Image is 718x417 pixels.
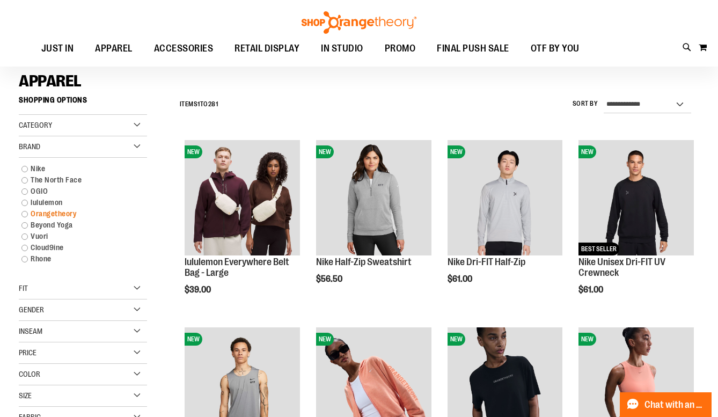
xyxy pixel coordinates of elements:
a: Orangetheory [16,208,139,220]
span: Inseam [19,327,42,335]
span: 281 [208,100,218,108]
a: Nike Unisex Dri-FIT UV CrewneckNEWBEST SELLER [578,140,694,257]
a: Nike Dri-FIT Half-ZipNEW [448,140,563,257]
div: product [573,135,699,321]
span: $61.00 [578,285,605,295]
button: Chat with an Expert [620,392,712,417]
span: BEST SELLER [578,243,619,255]
a: Rhone [16,253,139,265]
span: IN STUDIO [321,36,363,61]
span: $39.00 [185,285,213,295]
span: APPAREL [95,36,133,61]
label: Sort By [573,99,598,108]
div: product [179,135,305,321]
span: Price [19,348,36,357]
a: Nike Half-Zip SweatshirtNEW [316,140,431,257]
span: Size [19,391,32,400]
img: lululemon Everywhere Belt Bag - Large [185,140,300,255]
a: PROMO [374,36,427,61]
span: NEW [185,145,202,158]
a: FINAL PUSH SALE [426,36,520,61]
span: $56.50 [316,274,344,284]
a: JUST IN [31,36,85,61]
span: NEW [185,333,202,346]
a: OGIO [16,186,139,197]
span: Gender [19,305,44,314]
span: Brand [19,142,40,151]
span: OTF BY YOU [531,36,580,61]
a: APPAREL [84,36,143,61]
a: lululemon [16,197,139,208]
span: PROMO [385,36,416,61]
span: Color [19,370,40,378]
span: ACCESSORIES [154,36,214,61]
img: Nike Half-Zip Sweatshirt [316,140,431,255]
strong: Shopping Options [19,91,147,115]
span: APPAREL [19,72,82,90]
span: NEW [448,333,465,346]
span: $61.00 [448,274,474,284]
a: Vuori [16,231,139,242]
span: NEW [578,145,596,158]
span: Chat with an Expert [644,400,705,410]
img: Nike Dri-FIT Half-Zip [448,140,563,255]
h2: Items to [180,96,218,113]
span: RETAIL DISPLAY [235,36,299,61]
span: NEW [448,145,465,158]
span: Category [19,121,52,129]
a: IN STUDIO [310,36,374,61]
a: ACCESSORIES [143,36,224,61]
a: Nike [16,163,139,174]
span: NEW [578,333,596,346]
a: lululemon Everywhere Belt Bag - Large [185,257,289,278]
a: Beyond Yoga [16,220,139,231]
span: Fit [19,284,28,292]
a: Cloud9ine [16,242,139,253]
a: Nike Unisex Dri-FIT UV Crewneck [578,257,665,278]
span: FINAL PUSH SALE [437,36,509,61]
a: Nike Dri-FIT Half-Zip [448,257,525,267]
span: JUST IN [41,36,74,61]
a: lululemon Everywhere Belt Bag - LargeNEW [185,140,300,257]
img: Shop Orangetheory [300,11,418,34]
div: product [311,135,437,311]
a: Nike Half-Zip Sweatshirt [316,257,412,267]
a: The North Face [16,174,139,186]
span: 1 [197,100,200,108]
a: RETAIL DISPLAY [224,36,310,61]
a: OTF BY YOU [520,36,590,61]
div: product [442,135,568,311]
span: NEW [316,145,334,158]
img: Nike Unisex Dri-FIT UV Crewneck [578,140,694,255]
span: NEW [316,333,334,346]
